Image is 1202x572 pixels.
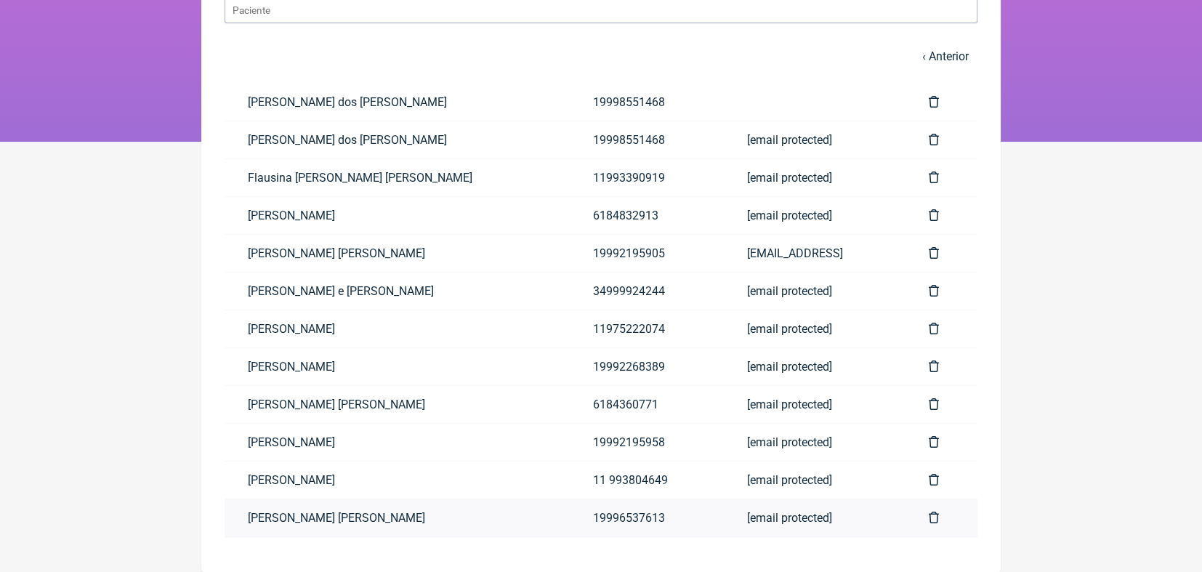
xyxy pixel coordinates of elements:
a: 11993390919 [570,159,725,196]
span: [email protected] [747,435,832,449]
a: [PERSON_NAME] dos [PERSON_NAME] [225,121,570,158]
a: [PERSON_NAME] dos [PERSON_NAME] [225,84,570,121]
a: 11975222074 [570,310,725,347]
span: [email protected] [747,209,832,222]
a: [PERSON_NAME] [PERSON_NAME] [225,499,570,536]
span: [email protected] [747,473,832,487]
a: [EMAIL_ADDRESS] [724,235,905,272]
a: [PERSON_NAME] [PERSON_NAME] [225,386,570,423]
a: 6184360771 [570,386,725,423]
a: [PERSON_NAME] [PERSON_NAME] [225,235,570,272]
span: [email protected] [747,322,832,336]
a: [PERSON_NAME] [225,462,570,499]
a: [email protected] [724,159,905,196]
a: [PERSON_NAME] [225,348,570,385]
a: [email protected] [724,121,905,158]
a: [PERSON_NAME] [225,197,570,234]
a: 19996537613 [570,499,725,536]
a: [email protected] [724,348,905,385]
span: [email protected] [747,398,832,411]
a: 34999924244 [570,273,725,310]
a: 19992268389 [570,348,725,385]
a: [email protected] [724,273,905,310]
a: [email protected] [724,310,905,347]
a: 11 993804649 [570,462,725,499]
a: [email protected] [724,424,905,461]
a: [PERSON_NAME] [225,310,570,347]
span: [email protected] [747,171,832,185]
span: [email protected] [747,360,832,374]
a: ‹ Anterior [922,49,969,63]
a: [PERSON_NAME] [225,424,570,461]
a: 19992195905 [570,235,725,272]
a: [email protected] [724,386,905,423]
nav: pager [225,41,977,72]
a: [email protected] [724,499,905,536]
span: [email protected] [747,133,832,147]
a: 19998551468 [570,84,725,121]
a: 19998551468 [570,121,725,158]
span: [email protected] [747,284,832,298]
a: 6184832913 [570,197,725,234]
a: 19992195958 [570,424,725,461]
a: [email protected] [724,197,905,234]
a: Flausina [PERSON_NAME] [PERSON_NAME] [225,159,570,196]
a: [PERSON_NAME] e [PERSON_NAME] [225,273,570,310]
span: [email protected] [747,511,832,525]
a: [email protected] [724,462,905,499]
